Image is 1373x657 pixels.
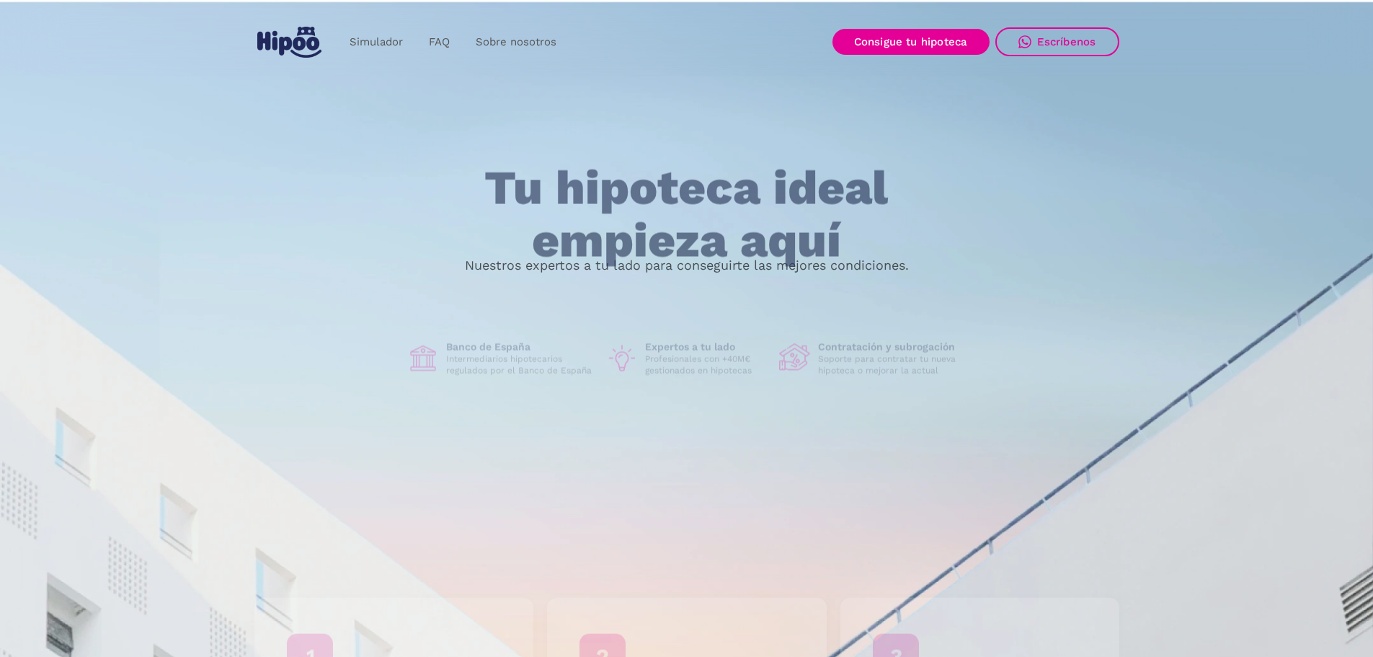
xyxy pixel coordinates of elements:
[463,28,569,56] a: Sobre nosotros
[1037,35,1096,48] div: Escríbenos
[645,340,768,353] h1: Expertos a tu lado
[416,28,463,56] a: FAQ
[254,21,325,63] a: home
[645,353,768,376] p: Profesionales con +40M€ gestionados en hipotecas
[818,353,967,376] p: Soporte para contratar tu nueva hipoteca o mejorar la actual
[446,340,595,353] h1: Banco de España
[995,27,1119,56] a: Escríbenos
[413,162,959,267] h1: Tu hipoteca ideal empieza aquí
[832,29,990,55] a: Consigue tu hipoteca
[337,28,416,56] a: Simulador
[465,260,909,271] p: Nuestros expertos a tu lado para conseguirte las mejores condiciones.
[446,353,595,376] p: Intermediarios hipotecarios regulados por el Banco de España
[818,340,967,353] h1: Contratación y subrogación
